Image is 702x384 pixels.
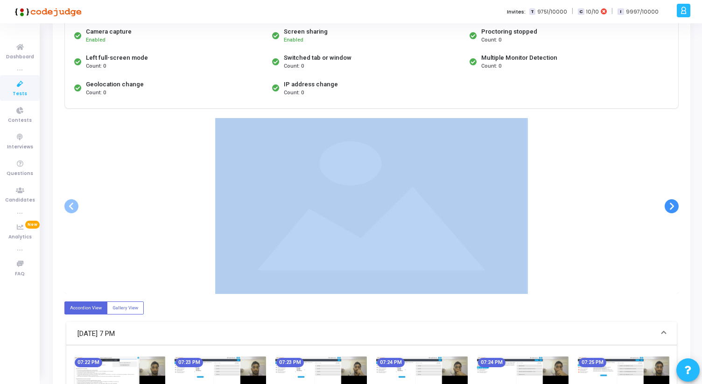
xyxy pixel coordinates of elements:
[578,8,584,15] span: C
[507,8,526,16] label: Invites:
[215,118,528,294] img: Loading
[86,37,105,43] span: Enabled
[579,358,606,367] mat-chip: 07:25 PM
[86,63,106,70] span: Count: 0
[107,301,144,314] label: Gallery View
[86,53,148,63] div: Left full-screen mode
[529,8,535,15] span: T
[8,233,32,241] span: Analytics
[611,7,613,16] span: |
[284,80,338,89] div: IP address change
[537,8,567,16] span: 9751/10000
[284,63,304,70] span: Count: 0
[66,322,677,345] mat-expansion-panel-header: [DATE] 7 PM
[377,358,405,367] mat-chip: 07:24 PM
[284,53,351,63] div: Switched tab or window
[15,270,25,278] span: FAQ
[175,358,203,367] mat-chip: 07:23 PM
[25,221,40,229] span: New
[276,358,304,367] mat-chip: 07:23 PM
[7,170,33,178] span: Questions
[626,8,659,16] span: 9997/10000
[12,2,82,21] img: logo
[586,8,599,16] span: 10/10
[8,117,32,125] span: Contests
[5,196,35,204] span: Candidates
[64,301,107,314] label: Accordion View
[13,90,27,98] span: Tests
[572,7,573,16] span: |
[86,80,144,89] div: Geolocation change
[6,53,34,61] span: Dashboard
[7,143,33,151] span: Interviews
[618,8,624,15] span: I
[77,328,654,339] mat-panel-title: [DATE] 7 PM
[481,27,537,36] div: Proctoring stopped
[75,358,102,367] mat-chip: 07:22 PM
[284,37,303,43] span: Enabled
[478,358,505,367] mat-chip: 07:24 PM
[481,36,501,44] span: Count: 0
[284,89,304,97] span: Count: 0
[86,27,132,36] div: Camera capture
[86,89,106,97] span: Count: 0
[284,27,328,36] div: Screen sharing
[481,63,501,70] span: Count: 0
[481,53,557,63] div: Multiple Monitor Detection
